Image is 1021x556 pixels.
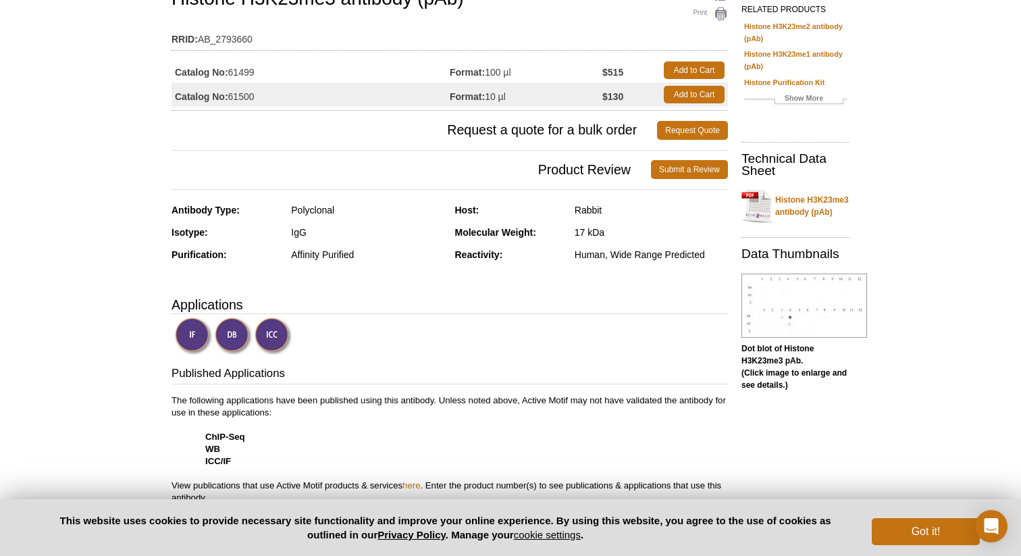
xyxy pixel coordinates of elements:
[172,160,651,179] span: Product Review
[514,529,581,540] button: cookie settings
[41,513,849,542] p: This website uses cookies to provide necessary site functionality and improve your online experie...
[172,33,198,45] strong: RRID:
[872,518,980,545] button: Got it!
[455,227,536,238] strong: Molecular Weight:
[172,205,240,216] strong: Antibody Type:
[291,204,444,216] div: Polyclonal
[975,510,1007,542] div: Open Intercom Messenger
[575,226,728,238] div: 17 kDa
[744,76,824,89] a: Histone Purification Kit
[172,58,450,82] td: 61499
[377,529,446,540] a: Privacy Policy
[664,86,725,103] a: Add to Cart
[215,318,252,355] img: Dot Blot Validated
[677,7,728,22] a: Print
[741,186,849,226] a: Histone H3K23me3 antibody (pAb)
[664,61,725,79] a: Add to Cart
[175,91,228,103] strong: Catalog No:
[602,91,623,103] strong: $130
[450,66,485,78] strong: Format:
[205,444,220,454] strong: WB
[744,48,847,72] a: Histone H3K23me1 antibody (pAb)
[172,227,208,238] strong: Isotype:
[291,249,444,261] div: Affinity Purified
[205,456,231,466] strong: ICC/IF
[172,295,728,315] h3: Applications
[602,66,623,78] strong: $515
[657,121,728,140] a: Request Quote
[741,344,814,365] b: Dot blot of Histone H3K23me3 pAb.
[455,249,503,260] strong: Reactivity:
[172,82,450,107] td: 61500
[291,226,444,238] div: IgG
[402,480,420,490] a: here
[172,395,728,504] p: The following applications have been published using this antibody. Unless noted above, Active Mo...
[741,248,849,260] h2: Data Thumbnails
[175,318,212,355] img: Immunofluorescence Validated
[450,58,602,82] td: 100 µl
[172,249,227,260] strong: Purification:
[450,82,602,107] td: 10 µl
[450,91,485,103] strong: Format:
[741,274,867,338] img: Histone H3K23me3 antibody (pAb) tested by dot blot analysis.
[744,92,847,107] a: Show More
[172,25,728,47] td: AB_2793660
[255,318,292,355] img: Immunocytochemistry Validated
[741,343,849,391] p: (Click image to enlarge and see details.)
[172,121,657,140] span: Request a quote for a bulk order
[575,249,728,261] div: Human, Wide Range Predicted
[172,365,728,384] h3: Published Applications
[455,205,479,216] strong: Host:
[651,160,728,179] a: Submit a Review
[744,20,847,45] a: Histone H3K23me2 antibody (pAb)
[205,432,245,442] strong: ChIP-Seq
[741,153,849,177] h2: Technical Data Sheet
[575,204,728,216] div: Rabbit
[175,66,228,78] strong: Catalog No:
